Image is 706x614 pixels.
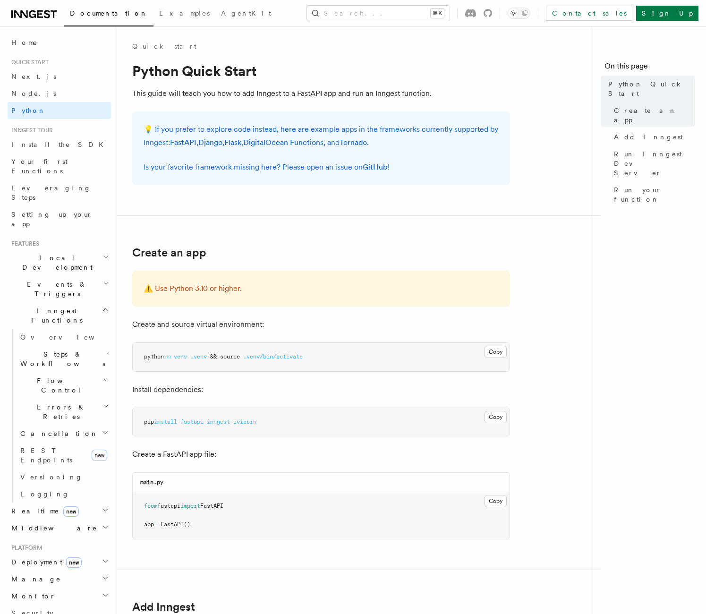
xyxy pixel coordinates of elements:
[8,249,111,276] button: Local Development
[144,521,154,528] span: app
[92,450,107,461] span: new
[207,418,230,425] span: inngest
[132,246,206,259] a: Create an app
[8,206,111,232] a: Setting up your app
[243,138,323,147] a: DigitalOcean Functions
[144,418,154,425] span: pip
[8,85,111,102] a: Node.js
[614,185,695,204] span: Run your function
[17,376,102,395] span: Flow Control
[132,42,196,51] a: Quick start
[8,554,111,571] button: Deploymentnew
[184,521,190,528] span: ()
[17,372,111,399] button: Flow Control
[132,383,510,396] p: Install dependencies:
[159,9,210,17] span: Examples
[17,486,111,503] a: Logging
[546,6,632,21] a: Contact sales
[636,6,698,21] a: Sign Up
[608,79,695,98] span: Python Quick Start
[233,418,256,425] span: uvicorn
[11,38,38,47] span: Home
[154,418,177,425] span: install
[20,490,69,498] span: Logging
[198,138,222,147] a: Django
[614,149,695,178] span: Run Inngest Dev Server
[220,353,240,360] span: source
[604,76,695,102] a: Python Quick Start
[132,600,195,614] a: Add Inngest
[614,132,683,142] span: Add Inngest
[63,506,79,517] span: new
[190,353,207,360] span: .venv
[11,158,68,175] span: Your first Functions
[8,557,82,567] span: Deployment
[485,495,507,507] button: Copy
[8,276,111,302] button: Events & Triggers
[20,447,72,464] span: REST Endpoints
[20,333,118,341] span: Overview
[8,571,111,588] button: Manage
[17,402,102,421] span: Errors & Retries
[221,9,271,17] span: AgentKit
[610,102,695,128] a: Create an app
[170,138,196,147] a: FastAPI
[610,181,695,208] a: Run your function
[604,60,695,76] h4: On this page
[8,153,111,179] a: Your first Functions
[144,123,499,149] p: 💡 If you prefer to explore code instead, here are example apps in the frameworks currently suppor...
[11,141,109,148] span: Install the SDK
[174,353,187,360] span: venv
[11,73,56,80] span: Next.js
[11,211,93,228] span: Setting up your app
[180,503,200,509] span: import
[144,353,164,360] span: python
[17,329,111,346] a: Overview
[64,3,153,26] a: Documentation
[8,506,79,516] span: Realtime
[8,302,111,329] button: Inngest Functions
[66,557,82,568] span: new
[144,503,157,509] span: from
[8,179,111,206] a: Leveraging Steps
[20,473,83,481] span: Versioning
[17,346,111,372] button: Steps & Workflows
[307,6,450,21] button: Search...⌘K
[8,253,103,272] span: Local Development
[8,34,111,51] a: Home
[614,106,695,125] span: Create an app
[215,3,277,26] a: AgentKit
[340,138,367,147] a: Tornado
[132,87,510,100] p: This guide will teach you how to add Inngest to a FastAPI app and run an Inngest function.
[164,353,170,360] span: -m
[8,588,111,605] button: Monitor
[8,591,56,601] span: Monitor
[17,399,111,425] button: Errors & Retries
[485,346,507,358] button: Copy
[431,9,444,18] kbd: ⌘K
[8,574,61,584] span: Manage
[132,318,510,331] p: Create and source virtual environment:
[11,184,91,201] span: Leveraging Steps
[161,521,184,528] span: FastAPI
[17,469,111,486] a: Versioning
[243,353,303,360] span: .venv/bin/activate
[8,329,111,503] div: Inngest Functions
[610,128,695,145] a: Add Inngest
[144,282,499,295] p: ⚠️ Use Python 3.10 or higher.
[180,418,204,425] span: fastapi
[11,90,56,97] span: Node.js
[17,350,105,368] span: Steps & Workflows
[11,107,46,114] span: Python
[8,306,102,325] span: Inngest Functions
[224,138,241,147] a: Flask
[610,145,695,181] a: Run Inngest Dev Server
[8,127,53,134] span: Inngest tour
[485,411,507,423] button: Copy
[144,161,499,174] p: Is your favorite framework missing here? Please open an issue on !
[8,280,103,298] span: Events & Triggers
[200,503,223,509] span: FastAPI
[8,240,39,247] span: Features
[8,59,49,66] span: Quick start
[132,62,510,79] h1: Python Quick Start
